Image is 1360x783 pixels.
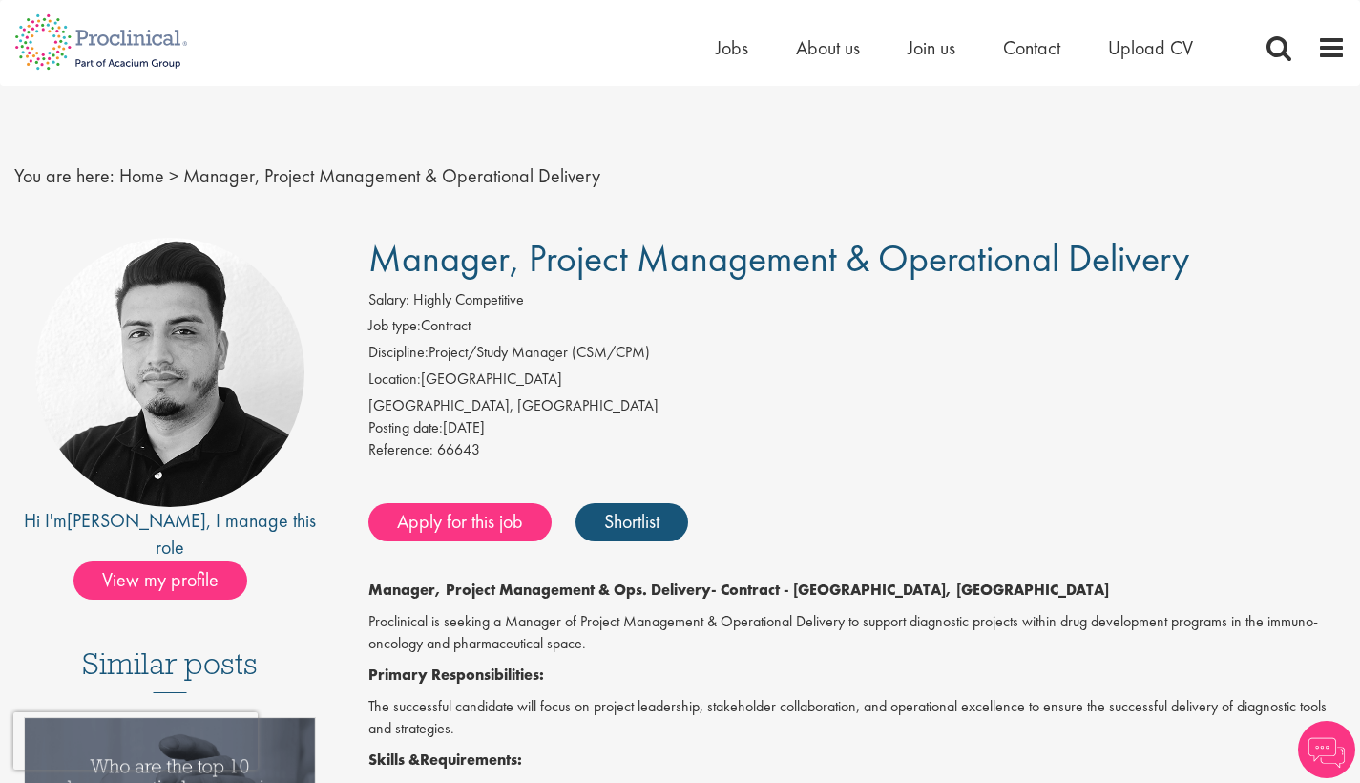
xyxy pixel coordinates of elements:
li: [GEOGRAPHIC_DATA] [368,369,1346,395]
strong: Skills & [368,750,420,770]
img: Chatbot [1298,721,1355,778]
span: Posting date: [368,417,443,437]
strong: - Contract - [GEOGRAPHIC_DATA], [GEOGRAPHIC_DATA] [711,580,1109,600]
p: The successful candidate will focus on project leadership, stakeholder collaboration, and operati... [368,696,1346,740]
label: Location: [368,369,421,391]
a: About us [796,35,860,60]
div: [DATE] [368,417,1346,439]
span: 66643 [437,439,480,459]
strong: Primary Responsibilities: [368,665,544,685]
a: Join us [908,35,955,60]
li: Project/Study Manager (CSM/CPM) [368,342,1346,369]
label: Reference: [368,439,433,461]
a: Apply for this job [368,503,552,541]
span: > [169,163,178,188]
label: Salary: [368,289,409,311]
span: Highly Competitive [413,289,524,309]
a: Upload CV [1108,35,1193,60]
a: Jobs [716,35,748,60]
strong: Requirements: [420,750,522,770]
a: Contact [1003,35,1060,60]
div: [GEOGRAPHIC_DATA], [GEOGRAPHIC_DATA] [368,395,1346,417]
span: You are here: [14,163,115,188]
p: Proclinical is seeking a Manager of Project Management & Operational Delivery to support diagnost... [368,611,1346,655]
iframe: reCAPTCHA [13,712,258,770]
label: Job type: [368,315,421,337]
a: View my profile [73,565,266,590]
div: Hi I'm , I manage this role [14,507,325,561]
span: Manager, Project Management & Operational Delivery [183,163,600,188]
h3: Similar posts [82,647,258,693]
a: Shortlist [575,503,688,541]
a: breadcrumb link [119,163,164,188]
span: Manager, Project Management & Operational Delivery [368,234,1189,283]
label: Discipline: [368,342,429,364]
li: Contract [368,315,1346,342]
a: [PERSON_NAME] [67,508,206,533]
span: View my profile [73,561,247,600]
strong: Manager, Project Management & Ops. Delivery [368,580,711,600]
img: imeage of recruiter Anderson Maldonado [35,238,304,507]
